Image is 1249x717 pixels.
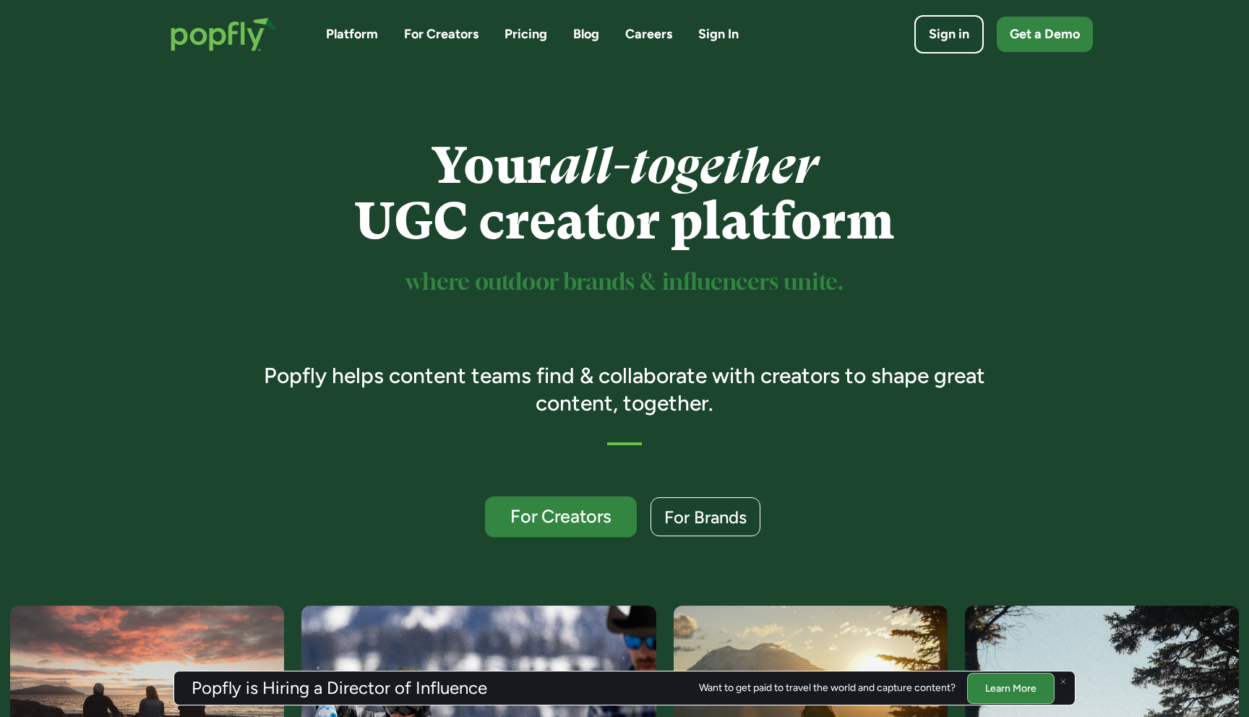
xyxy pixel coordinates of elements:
[929,25,969,43] div: Sign in
[244,362,1006,416] h3: Popfly helps content teams find & collaborate with creators to shape great content, together.
[244,138,1006,249] h1: Your UGC creator platform
[156,3,291,66] a: home
[326,25,378,43] a: Platform
[551,137,817,195] em: all-together
[625,25,672,43] a: Careers
[405,272,844,294] sup: where outdoor brands & influencers unite.
[404,25,478,43] a: For Creators
[967,672,1055,703] a: Learn More
[485,497,637,538] a: For Creators
[997,17,1093,52] a: Get a Demo
[699,682,956,694] div: Want to get paid to travel the world and capture content?
[573,25,599,43] a: Blog
[499,507,623,526] div: For Creators
[698,25,739,43] a: Sign In
[914,15,984,53] a: Sign in
[505,25,547,43] a: Pricing
[192,679,487,697] h3: Popfly is Hiring a Director of Influence
[664,508,747,526] div: For Brands
[1010,25,1080,43] div: Get a Demo
[651,497,760,536] a: For Brands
